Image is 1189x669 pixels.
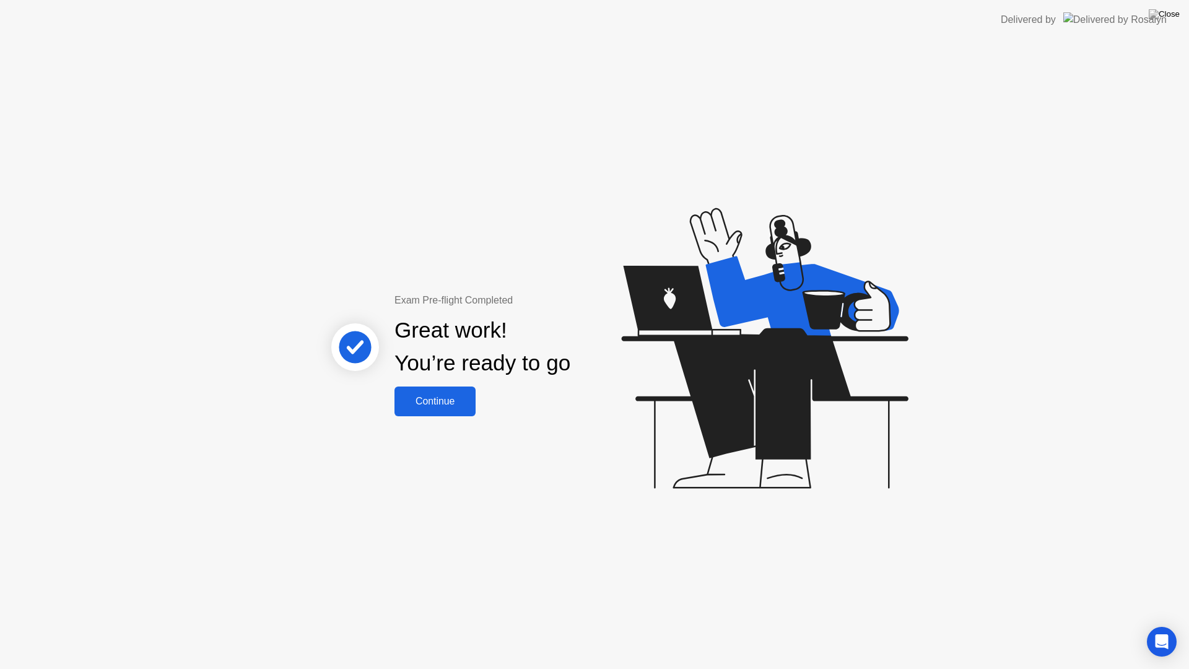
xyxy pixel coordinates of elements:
div: Exam Pre-flight Completed [394,293,650,308]
div: Open Intercom Messenger [1147,627,1177,657]
img: Delivered by Rosalyn [1063,12,1167,27]
button: Continue [394,387,476,416]
div: Great work! You’re ready to go [394,314,570,380]
img: Close [1149,9,1180,19]
div: Delivered by [1001,12,1056,27]
div: Continue [398,396,472,407]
